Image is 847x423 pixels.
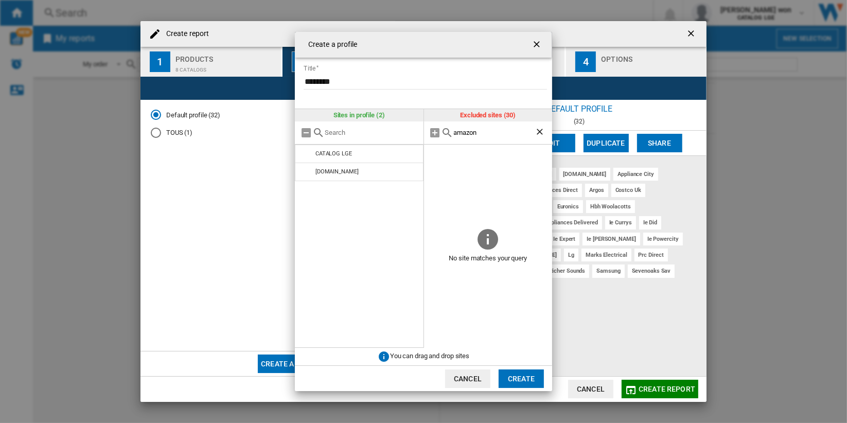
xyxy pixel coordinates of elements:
div: Excluded sites (30) [424,109,553,121]
button: getI18NText('BUTTONS.CLOSE_DIALOG') [527,34,548,55]
button: Cancel [445,369,490,388]
button: Create [499,369,544,388]
h4: Create a profile [303,40,358,50]
span: No site matches your query [424,251,553,267]
div: [DOMAIN_NAME] [315,168,359,175]
input: Search [325,129,418,136]
md-dialog: Create a ... [295,32,552,392]
div: Sites in profile (2) [295,109,423,121]
ng-md-icon: Clear search [535,127,547,139]
md-icon: Remove all [300,127,312,139]
span: You can drag and drop sites [390,352,469,360]
md-icon: Add all [429,127,442,139]
ng-md-icon: getI18NText('BUTTONS.CLOSE_DIALOG') [532,39,544,51]
input: Search [454,129,535,136]
div: CATALOG LGE [315,150,352,157]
